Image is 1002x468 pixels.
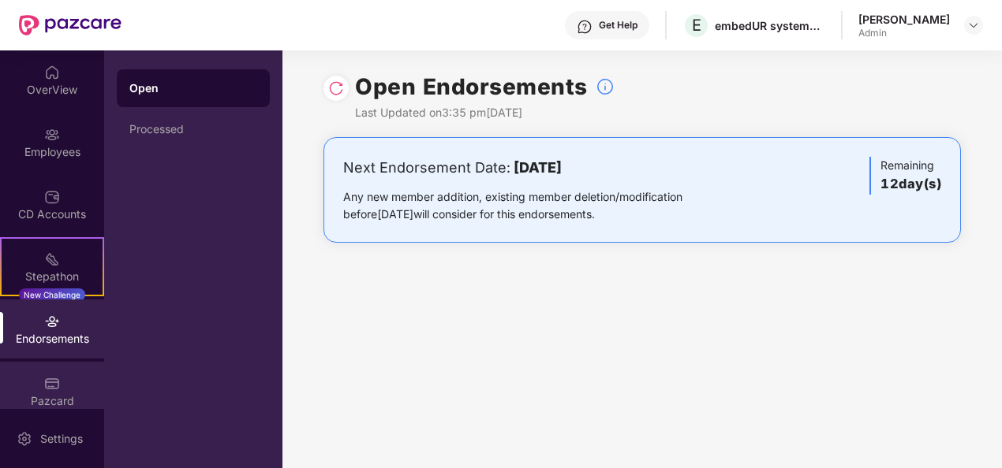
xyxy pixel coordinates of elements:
div: Remaining [869,157,941,195]
img: svg+xml;base64,PHN2ZyBpZD0iRW5kb3JzZW1lbnRzIiB4bWxucz0iaHR0cDovL3d3dy53My5vcmcvMjAwMC9zdmciIHdpZH... [44,314,60,329]
b: [DATE] [514,159,562,176]
div: New Challenge [19,288,85,301]
img: svg+xml;base64,PHN2ZyBpZD0iSW5mb18tXzMyeDMyIiBkYXRhLW5hbWU9IkluZm8gLSAzMngzMiIgeG1sbnM9Imh0dHA6Ly... [596,77,615,96]
img: svg+xml;base64,PHN2ZyBpZD0iSGVscC0zMngzMiIgeG1sbnM9Imh0dHA6Ly93d3cudzMub3JnLzIwMDAvc3ZnIiB3aWR0aD... [577,19,593,35]
img: New Pazcare Logo [19,15,122,35]
div: Open [129,80,257,96]
img: svg+xml;base64,PHN2ZyBpZD0iUmVsb2FkLTMyeDMyIiB4bWxucz0iaHR0cDovL3d3dy53My5vcmcvMjAwMC9zdmciIHdpZH... [328,80,344,96]
div: Processed [129,123,257,136]
span: E [692,16,701,35]
h1: Open Endorsements [355,69,588,104]
div: Get Help [599,19,637,32]
img: svg+xml;base64,PHN2ZyBpZD0iRHJvcGRvd24tMzJ4MzIiIHhtbG5zPSJodHRwOi8vd3d3LnczLm9yZy8yMDAwL3N2ZyIgd2... [967,19,980,32]
div: Admin [858,27,950,39]
img: svg+xml;base64,PHN2ZyB4bWxucz0iaHR0cDovL3d3dy53My5vcmcvMjAwMC9zdmciIHdpZHRoPSIyMSIgaGVpZ2h0PSIyMC... [44,251,60,267]
div: Stepathon [2,269,103,284]
div: Last Updated on 3:35 pm[DATE] [355,104,615,121]
img: svg+xml;base64,PHN2ZyBpZD0iU2V0dGluZy0yMHgyMCIgeG1sbnM9Imh0dHA6Ly93d3cudzMub3JnLzIwMDAvc3ZnIiB3aW... [17,431,32,447]
div: Any new member addition, existing member deletion/modification before [DATE] will consider for th... [343,188,732,223]
img: svg+xml;base64,PHN2ZyBpZD0iRW1wbG95ZWVzIiB4bWxucz0iaHR0cDovL3d3dy53My5vcmcvMjAwMC9zdmciIHdpZHRoPS... [44,127,60,143]
div: Next Endorsement Date: [343,157,732,179]
img: svg+xml;base64,PHN2ZyBpZD0iSG9tZSIgeG1sbnM9Imh0dHA6Ly93d3cudzMub3JnLzIwMDAvc3ZnIiB3aWR0aD0iMjAiIG... [44,65,60,80]
div: embedUR systems India Private Limited [715,18,825,33]
h3: 12 day(s) [880,174,941,195]
img: svg+xml;base64,PHN2ZyBpZD0iQ0RfQWNjb3VudHMiIGRhdGEtbmFtZT0iQ0QgQWNjb3VudHMiIHhtbG5zPSJodHRwOi8vd3... [44,189,60,205]
div: [PERSON_NAME] [858,12,950,27]
img: svg+xml;base64,PHN2ZyBpZD0iUGF6Y2FyZCIgeG1sbnM9Imh0dHA6Ly93d3cudzMub3JnLzIwMDAvc3ZnIiB3aWR0aD0iMj... [44,376,60,392]
div: Settings [36,431,88,447]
